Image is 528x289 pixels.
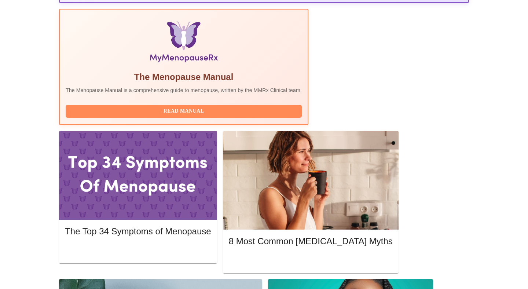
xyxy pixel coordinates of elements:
[103,21,264,65] img: Menopause Manual
[66,87,302,94] p: The Menopause Manual is a comprehensive guide to menopause, written by the MMRx Clinical team.
[72,246,203,255] span: Read More
[65,244,211,257] button: Read More
[66,105,302,118] button: Read Manual
[65,226,211,237] h5: The Top 34 Symptoms of Menopause
[66,71,302,83] h5: The Menopause Manual
[229,254,393,267] button: Read More
[65,246,213,253] a: Read More
[229,257,395,263] a: Read More
[73,107,294,116] span: Read Manual
[229,235,393,247] h5: 8 Most Common [MEDICAL_DATA] Myths
[236,256,385,265] span: Read More
[66,107,304,114] a: Read Manual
